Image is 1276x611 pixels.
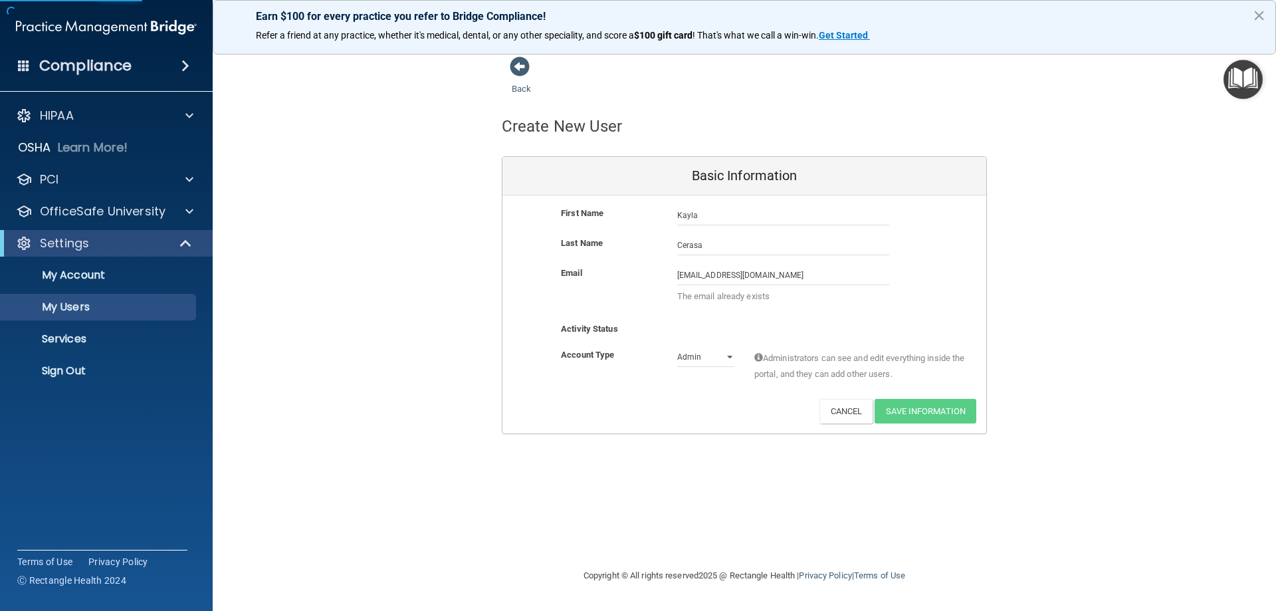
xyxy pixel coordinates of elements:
[40,108,74,124] p: HIPAA
[16,108,193,124] a: HIPAA
[561,324,618,334] b: Activity Status
[16,235,193,251] a: Settings
[40,203,165,219] p: OfficeSafe University
[634,30,692,41] strong: $100 gift card
[819,30,870,41] a: Get Started
[9,301,190,314] p: My Users
[561,350,614,360] b: Account Type
[9,364,190,378] p: Sign Out
[40,235,89,251] p: Settings
[18,140,51,156] p: OSHA
[1253,5,1265,26] button: Close
[561,208,603,218] b: First Name
[256,30,634,41] span: Refer a friend at any practice, whether it's medical, dental, or any other speciality, and score a
[58,140,128,156] p: Learn More!
[854,570,905,580] a: Terms of Use
[9,269,190,282] p: My Account
[17,555,72,568] a: Terms of Use
[502,118,623,135] h4: Create New User
[256,10,1233,23] p: Earn $100 for every practice you refer to Bridge Compliance!
[754,350,966,382] span: Administrators can see and edit everything inside the portal, and they can add other users.
[677,289,889,305] p: The email already exists
[561,268,582,278] b: Email
[9,332,190,346] p: Services
[16,203,193,219] a: OfficeSafe University
[40,172,58,187] p: PCI
[16,14,197,41] img: PMB logo
[39,57,132,75] h4: Compliance
[819,399,873,424] button: Cancel
[16,172,193,187] a: PCI
[819,30,868,41] strong: Get Started
[799,570,851,580] a: Privacy Policy
[88,555,148,568] a: Privacy Policy
[1223,60,1263,99] button: Open Resource Center
[875,399,976,424] button: Save Information
[17,574,126,587] span: Ⓒ Rectangle Health 2024
[561,238,603,248] b: Last Name
[502,157,986,195] div: Basic Information
[692,30,819,41] span: ! That's what we call a win-win.
[512,68,531,94] a: Back
[502,554,987,597] div: Copyright © All rights reserved 2025 @ Rectangle Health | |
